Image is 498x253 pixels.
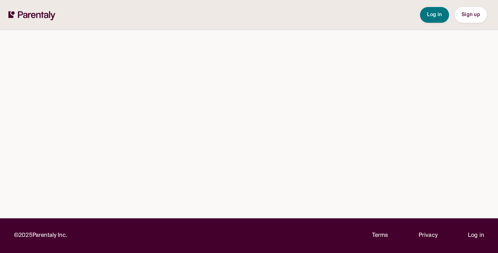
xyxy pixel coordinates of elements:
[14,231,67,240] p: © 2025 Parentaly Inc.
[462,12,480,17] span: Sign up
[419,231,437,240] a: Privacy
[427,12,442,17] span: Log in
[468,231,484,240] a: Log in
[420,7,449,23] button: Log in
[455,7,487,23] button: Sign up
[372,231,388,240] a: Terms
